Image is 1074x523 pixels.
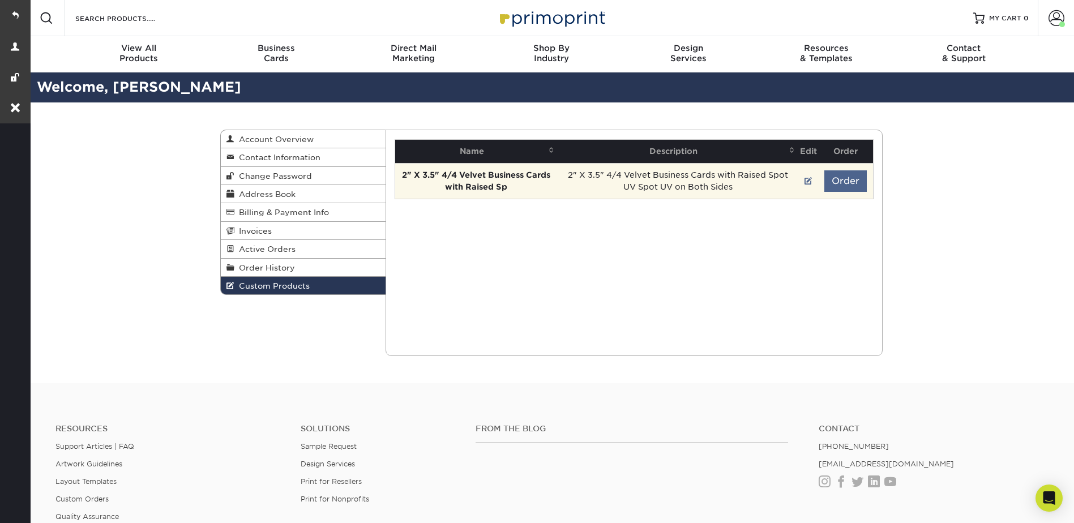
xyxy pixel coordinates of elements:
a: Print for Resellers [301,477,362,486]
input: SEARCH PRODUCTS..... [74,11,185,25]
div: Services [620,43,758,63]
a: Layout Templates [55,477,117,486]
span: Active Orders [234,245,296,254]
span: Design [620,43,758,53]
th: Edit [798,140,819,163]
th: Description [558,140,799,163]
a: DesignServices [620,36,758,72]
span: Account Overview [234,135,314,144]
div: Industry [482,43,620,63]
a: Print for Nonprofits [301,495,369,503]
a: BusinessCards [207,36,345,72]
a: Sample Request [301,442,357,451]
div: Products [70,43,208,63]
th: Order [819,140,872,163]
a: [PHONE_NUMBER] [819,442,889,451]
span: Change Password [234,172,312,181]
a: Billing & Payment Info [221,203,386,221]
div: Cards [207,43,345,63]
strong: 2" X 3.5" 4/4 Velvet Business Cards with Raised Sp [402,170,550,191]
a: Custom Products [221,277,386,294]
a: Shop ByIndustry [482,36,620,72]
a: View AllProducts [70,36,208,72]
div: & Support [895,43,1033,63]
button: Order [824,170,867,192]
img: Primoprint [495,6,608,30]
div: Open Intercom Messenger [1036,485,1063,512]
a: Order History [221,259,386,277]
span: Invoices [234,226,272,235]
span: Shop By [482,43,620,53]
a: Artwork Guidelines [55,460,122,468]
a: Resources& Templates [758,36,895,72]
span: Business [207,43,345,53]
a: [EMAIL_ADDRESS][DOMAIN_NAME] [819,460,954,468]
a: Support Articles | FAQ [55,442,134,451]
td: 2" X 3.5" 4/4 Velvet Business Cards with Raised Spot UV Spot UV on Both Sides [558,163,799,199]
span: Address Book [234,190,296,199]
a: Direct MailMarketing [345,36,482,72]
div: & Templates [758,43,895,63]
span: Order History [234,263,295,272]
a: Contact Information [221,148,386,166]
span: View All [70,43,208,53]
span: Custom Products [234,281,310,290]
th: Name [395,140,558,163]
span: 0 [1024,14,1029,22]
a: Contact& Support [895,36,1033,72]
span: Contact [895,43,1033,53]
a: Address Book [221,185,386,203]
h2: Welcome, [PERSON_NAME] [28,77,1074,98]
span: Contact Information [234,153,320,162]
div: Marketing [345,43,482,63]
a: Active Orders [221,240,386,258]
iframe: Google Customer Reviews [3,488,96,519]
h4: From the Blog [476,424,788,434]
a: Design Services [301,460,355,468]
a: Account Overview [221,130,386,148]
span: Resources [758,43,895,53]
a: Invoices [221,222,386,240]
span: MY CART [989,14,1021,23]
span: Direct Mail [345,43,482,53]
h4: Resources [55,424,284,434]
h4: Solutions [301,424,459,434]
span: Billing & Payment Info [234,208,329,217]
a: Contact [819,424,1047,434]
a: Change Password [221,167,386,185]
